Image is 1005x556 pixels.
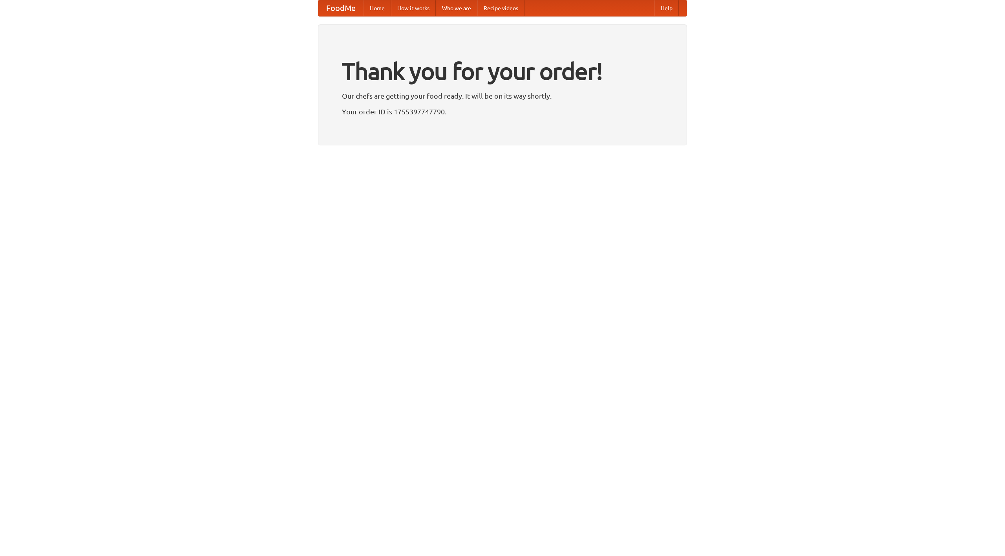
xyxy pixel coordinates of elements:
a: Help [654,0,679,16]
a: Recipe videos [477,0,524,16]
h1: Thank you for your order! [342,52,663,90]
a: Home [364,0,391,16]
p: Our chefs are getting your food ready. It will be on its way shortly. [342,90,663,102]
a: Who we are [436,0,477,16]
p: Your order ID is 1755397747790. [342,106,663,117]
a: FoodMe [318,0,364,16]
a: How it works [391,0,436,16]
